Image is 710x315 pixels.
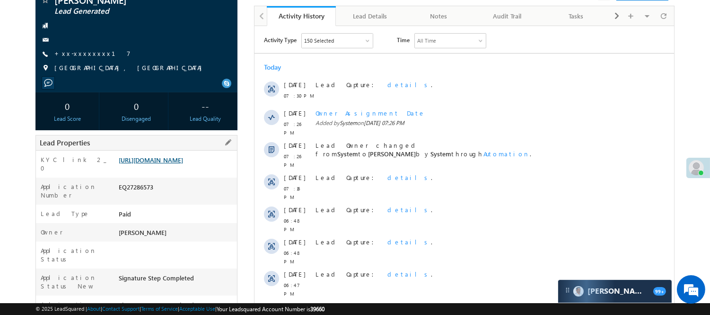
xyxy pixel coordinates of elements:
span: Carter [587,287,649,296]
div: Lead Score [38,115,96,123]
span: [DATE] [29,276,51,285]
div: . [61,212,368,220]
label: Application Number [41,182,109,199]
div: 0 [107,97,166,115]
div: . [61,244,368,252]
span: [DATE] [29,147,51,156]
a: Lead Details [336,6,404,26]
div: Lead Details [343,10,396,22]
span: 06:47 PM [29,255,58,272]
a: Audit Trail [473,6,542,26]
img: Carter [573,286,584,297]
label: Lead Type [41,209,90,218]
div: Sales Activity,Email Bounced,Email Link Clicked,Email Marked Spam,Email Opened & 145 more.. [47,8,118,22]
span: © 2025 LeadSquared | | | | | [35,305,324,314]
span: 07:16 PM [29,158,58,175]
span: Lead Capture: [61,147,125,155]
a: About [87,306,101,312]
span: details [133,212,176,220]
div: Paid [116,209,237,223]
span: [DATE] [29,115,51,124]
span: 39660 [310,306,324,313]
span: Lead Capture: [61,276,125,284]
span: details [133,54,176,63]
span: Lead Capture: [61,54,125,63]
div: Tasks [550,10,602,22]
a: +xx-xxxxxxxx17 [54,49,131,57]
span: Activity Type [9,7,42,21]
div: . [61,147,368,156]
span: System [176,124,197,132]
span: 06:47 PM [29,287,58,304]
span: [DATE] [29,244,51,252]
div: carter-dragCarter[PERSON_NAME]99+ [558,279,672,303]
div: 150 Selected [50,10,79,19]
span: [PERSON_NAME] [114,124,161,132]
div: Activity History [274,11,328,20]
span: 07:26 PM [29,126,58,143]
label: Owner [41,228,63,236]
span: System [85,93,103,100]
a: [URL][DOMAIN_NAME] [119,156,183,164]
span: Added by on [61,93,368,101]
span: [DATE] [29,83,51,91]
span: details [133,147,176,155]
div: . [61,276,368,285]
a: Acceptable Use [179,306,215,312]
span: Lead Capture: [61,180,125,188]
span: 06:48 PM [29,223,58,240]
span: Lead Generated [54,7,180,16]
span: System [83,124,104,132]
span: [GEOGRAPHIC_DATA], [GEOGRAPHIC_DATA] [54,63,207,73]
div: Disengaged [107,115,166,123]
div: -- [176,97,235,115]
span: Your Leadsquared Account Number is [217,306,324,313]
div: Lead Quality [176,115,235,123]
a: Contact Support [102,306,140,312]
a: Tasks [542,6,611,26]
img: carter-drag [564,287,571,294]
span: Lead Capture: [61,244,125,252]
span: details [133,180,176,188]
div: . [61,180,368,188]
span: [DATE] [29,212,51,220]
span: Time [142,7,155,21]
span: Owner Assignment Date [61,83,171,91]
span: Lead Properties [40,138,90,147]
span: [DATE] 07:26 PM [109,93,150,100]
span: [DATE] [29,54,51,63]
span: Lead Capture: [61,212,125,220]
label: KYC link 2_0 [41,155,109,172]
div: . [61,54,368,63]
div: All Time [163,10,182,19]
span: details [133,276,176,284]
div: Signature Step Completed [116,273,237,287]
span: 06:48 PM [29,190,58,207]
span: 07:30 PM [29,65,58,74]
a: Activity History [267,6,335,26]
span: details [133,244,176,252]
div: Notes [412,10,465,22]
div: 0 [38,97,96,115]
span: Automation [229,124,275,132]
div: Audit Trail [481,10,534,22]
label: Application Status New [41,273,109,290]
span: Lead Owner changed from to by through . [61,115,277,132]
a: Terms of Service [141,306,178,312]
div: Signature Step Completed [116,300,237,314]
div: EQ27286573 [116,182,237,196]
div: Today [9,37,40,45]
span: [PERSON_NAME] [119,228,167,236]
label: Application Status [41,246,109,263]
span: 07:26 PM [29,94,58,111]
span: [DATE] [29,180,51,188]
a: Notes [404,6,473,26]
